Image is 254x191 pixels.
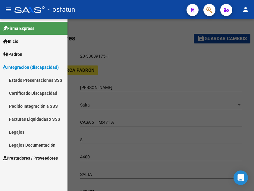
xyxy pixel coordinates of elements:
[3,38,18,45] span: Inicio
[3,51,22,58] span: Padrón
[242,6,249,13] mat-icon: person
[3,155,58,161] span: Prestadores / Proveedores
[3,25,34,32] span: Firma Express
[5,6,12,13] mat-icon: menu
[234,170,248,185] div: Open Intercom Messenger
[3,64,59,71] span: Integración (discapacidad)
[48,3,75,16] span: - osfatun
